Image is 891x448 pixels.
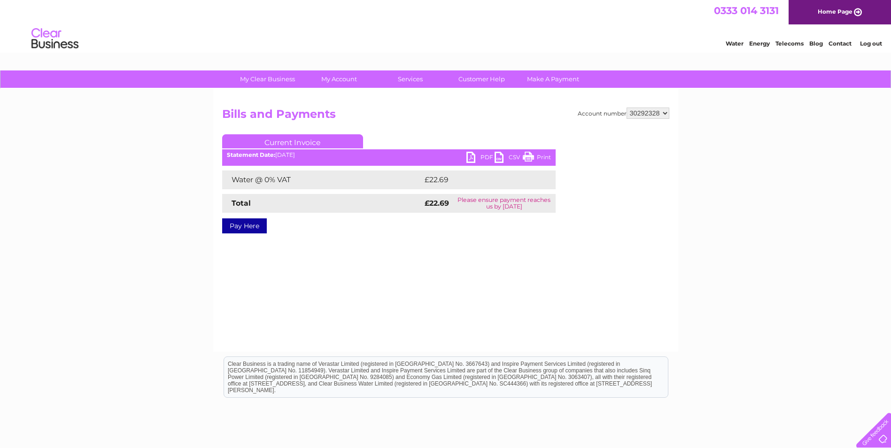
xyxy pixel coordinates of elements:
a: Energy [749,40,770,47]
a: Pay Here [222,218,267,233]
td: Please ensure payment reaches us by [DATE] [453,194,556,213]
a: Water [726,40,744,47]
div: Clear Business is a trading name of Verastar Limited (registered in [GEOGRAPHIC_DATA] No. 3667643... [224,5,668,46]
a: Print [523,152,551,165]
a: 0333 014 3131 [714,5,779,16]
a: PDF [466,152,495,165]
a: Blog [809,40,823,47]
div: Account number [578,108,669,119]
img: logo.png [31,24,79,53]
b: Statement Date: [227,151,275,158]
div: [DATE] [222,152,556,158]
a: My Account [300,70,378,88]
strong: Total [232,199,251,208]
a: Services [372,70,449,88]
td: £22.69 [422,170,537,189]
a: Make A Payment [514,70,592,88]
a: Customer Help [443,70,520,88]
a: CSV [495,152,523,165]
strong: £22.69 [425,199,449,208]
td: Water @ 0% VAT [222,170,422,189]
a: Telecoms [775,40,804,47]
a: Current Invoice [222,134,363,148]
a: Log out [860,40,882,47]
h2: Bills and Payments [222,108,669,125]
a: Contact [829,40,852,47]
a: My Clear Business [229,70,306,88]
